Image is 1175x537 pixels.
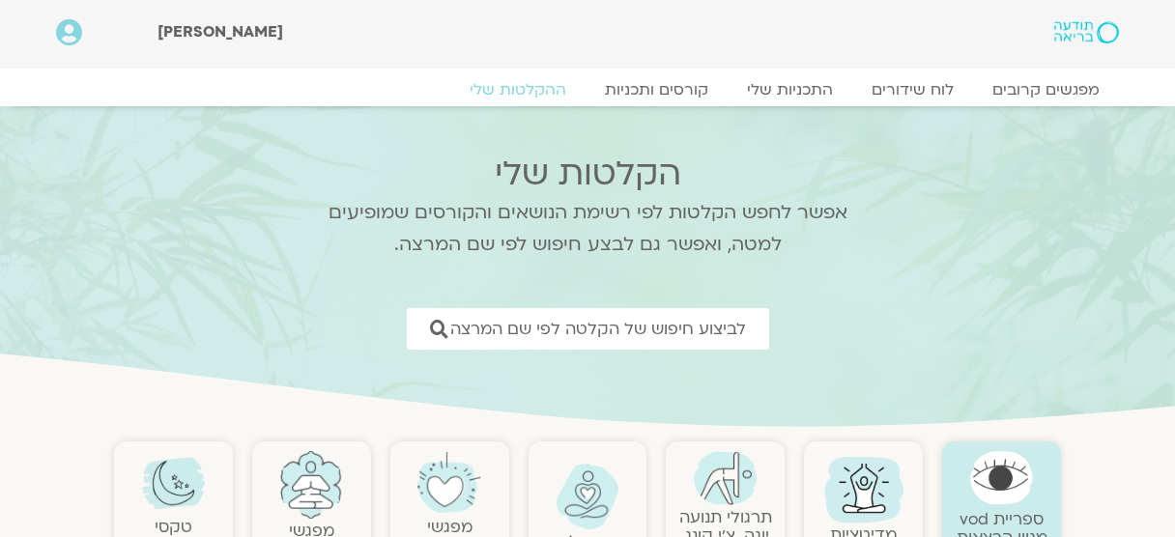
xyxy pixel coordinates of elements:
[728,80,852,99] a: התכניות שלי
[852,80,973,99] a: לוח שידורים
[450,80,586,99] a: ההקלטות שלי
[973,80,1119,99] a: מפגשים קרובים
[586,80,728,99] a: קורסים ותכניות
[302,197,873,261] p: אפשר לחפש הקלטות לפי רשימת הנושאים והקורסים שמופיעים למטה, ואפשר גם לבצע חיפוש לפי שם המרצה.
[56,80,1119,99] nav: Menu
[158,21,283,42] span: [PERSON_NAME]
[450,320,746,338] span: לביצוע חיפוש של הקלטה לפי שם המרצה
[302,155,873,193] h2: הקלטות שלי
[407,308,769,350] a: לביצוע חיפוש של הקלטה לפי שם המרצה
